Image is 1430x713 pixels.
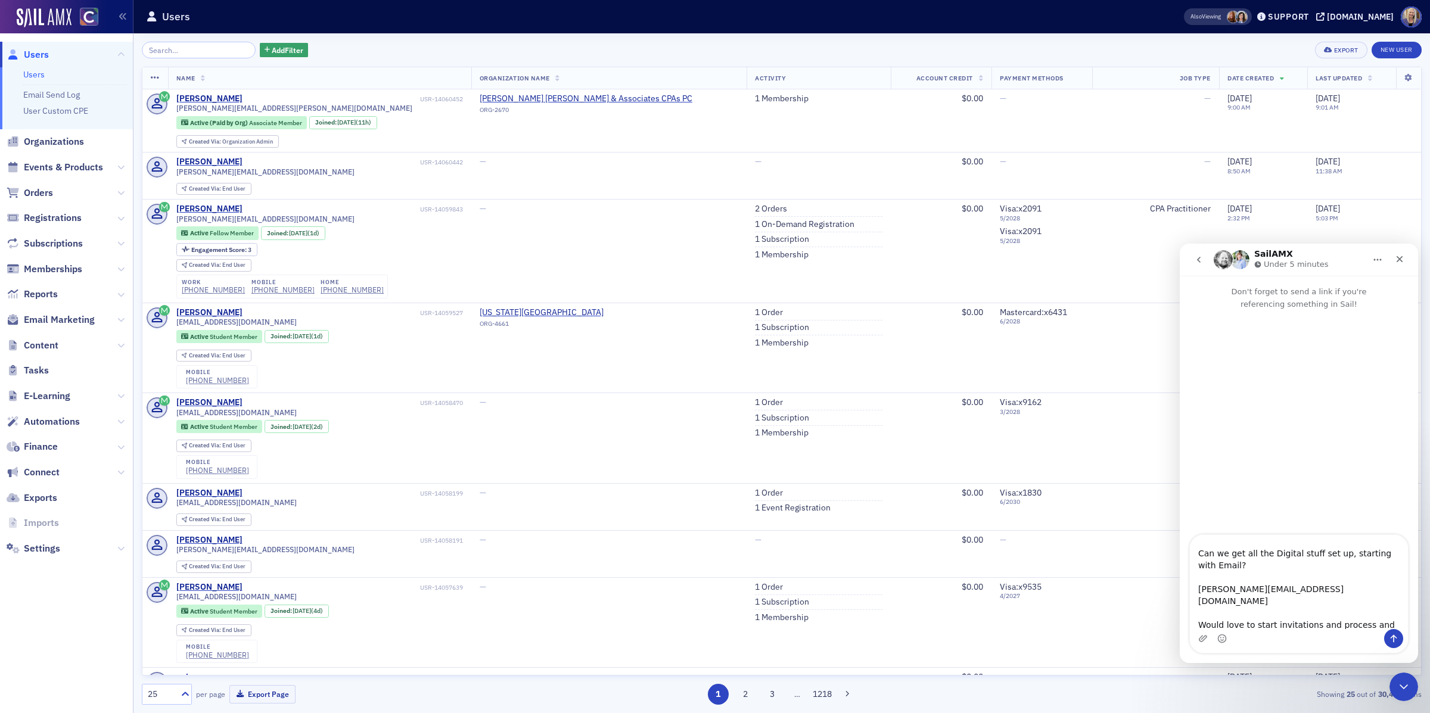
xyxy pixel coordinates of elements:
span: [DATE] [1227,203,1252,214]
span: — [755,671,761,682]
span: [DATE] [1316,93,1340,104]
div: End User [189,627,245,634]
span: Memberships [24,263,82,276]
button: 1 [708,684,729,705]
img: SailAMX [80,8,98,26]
div: Support [1268,11,1309,22]
button: 3 [762,684,783,705]
span: [DATE] [1227,156,1252,167]
span: — [1204,93,1211,104]
a: [PERSON_NAME] [176,157,243,167]
a: 1 Subscription [755,234,809,245]
span: — [480,487,486,498]
span: Subscriptions [24,237,83,250]
span: [DATE] [1316,156,1340,167]
span: Name [176,74,195,82]
span: Add Filter [272,45,303,55]
div: End User [189,186,245,192]
span: Joined : [271,332,293,340]
a: Email Marketing [7,313,95,326]
div: End User [189,563,245,570]
span: — [1204,156,1211,167]
span: Associate Member [249,119,302,127]
span: Orders [24,186,53,200]
iframe: Intercom live chat [1389,672,1418,701]
button: 1218 [812,684,833,705]
div: home [321,279,384,286]
a: aniaspencer [176,672,224,683]
span: Created Via : [189,351,222,359]
span: [PERSON_NAME][EMAIL_ADDRESS][PERSON_NAME][DOMAIN_NAME] [176,104,412,113]
span: [PERSON_NAME][EMAIL_ADDRESS][DOMAIN_NAME] [176,214,355,223]
span: Student Member [210,332,257,341]
div: End User [189,262,245,269]
div: [PERSON_NAME] [176,94,243,104]
a: User Custom CPE [23,105,88,116]
div: USR-14059527 [244,309,463,317]
a: 1 Order [755,307,783,318]
span: Student Member [210,422,257,431]
div: 25 [148,688,174,700]
span: 5 / 2028 [1000,237,1084,245]
span: — [480,671,486,682]
span: [DATE] [293,332,311,340]
a: Registrations [7,211,82,225]
span: Mastercard : x6431 [1000,307,1067,317]
a: [PERSON_NAME] [176,397,243,408]
span: — [480,156,486,167]
span: [EMAIL_ADDRESS][DOMAIN_NAME] [176,592,297,601]
span: [DATE] [1316,203,1340,214]
span: Last Updated [1316,74,1362,82]
span: Users [24,48,49,61]
div: (1d) [293,332,323,340]
span: Visa : x1830 [1000,487,1042,498]
div: [PHONE_NUMBER] [251,285,315,294]
div: Created Via: End User [176,624,251,637]
span: — [1000,534,1006,545]
span: Active [190,422,210,431]
span: Joined : [271,607,293,615]
span: Active [190,607,210,615]
div: USR-14057639 [244,584,463,591]
span: — [480,397,486,407]
span: E-Learning [24,390,70,403]
a: Settings [7,542,60,555]
span: Visa : x9535 [1000,581,1042,592]
div: USR-14059843 [244,206,463,213]
span: Active [190,229,210,237]
time: 11:38 AM [1316,167,1342,175]
a: 1 Membership [755,428,809,438]
div: [DOMAIN_NAME] [1327,11,1394,22]
span: $0.00 [962,156,983,167]
div: [PERSON_NAME] [176,307,243,318]
span: Settings [24,542,60,555]
div: Engagement Score: 3 [176,243,257,256]
span: [DATE] [337,118,356,126]
span: Colorado State University-Pueblo [480,307,604,318]
span: [EMAIL_ADDRESS][DOMAIN_NAME] [176,498,297,507]
span: — [1000,156,1006,167]
span: Joined : [315,119,338,126]
a: Active (Paid by Org) Associate Member [181,119,301,126]
div: USR-14058470 [244,399,463,407]
a: E-Learning [7,390,70,403]
a: Users [23,69,45,80]
span: Created Via : [189,626,222,634]
span: Active [190,332,210,341]
a: 2 Orders [755,204,787,214]
a: [PERSON_NAME] [176,582,243,593]
a: [PERSON_NAME] [176,535,243,546]
a: 1 Subscription [755,322,809,333]
div: (2d) [293,423,323,431]
span: [DATE] [293,606,311,615]
div: Student [1101,582,1211,593]
a: Email Send Log [23,89,80,100]
div: Created Via: End User [176,513,251,526]
iframe: Intercom live chat [1180,244,1418,663]
div: Created Via: End User [176,183,251,195]
span: [DATE] [1316,671,1340,682]
div: Student [1101,307,1211,318]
